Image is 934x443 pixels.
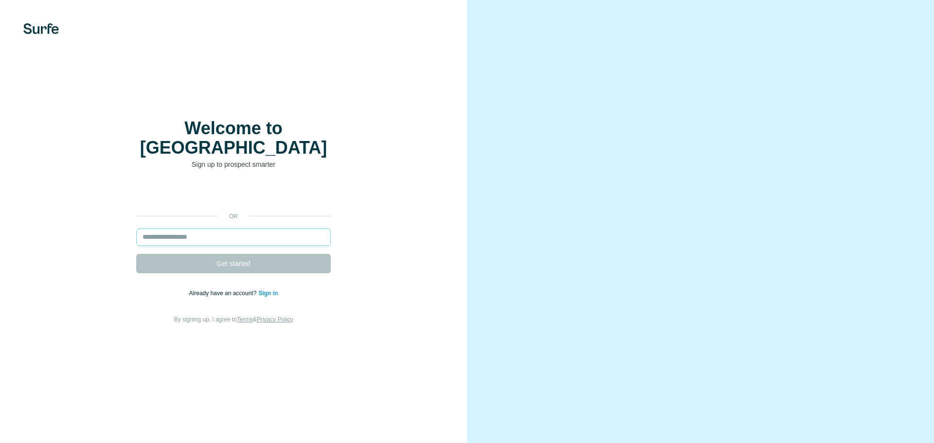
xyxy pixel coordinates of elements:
[174,316,293,323] span: By signing up, I agree to &
[237,316,253,323] a: Terms
[257,316,293,323] a: Privacy Policy
[136,119,331,158] h1: Welcome to [GEOGRAPHIC_DATA]
[218,212,249,221] p: or
[258,290,278,297] a: Sign in
[136,159,331,169] p: Sign up to prospect smarter
[189,290,259,297] span: Already have an account?
[23,23,59,34] img: Surfe's logo
[131,184,336,205] iframe: Sign in with Google Button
